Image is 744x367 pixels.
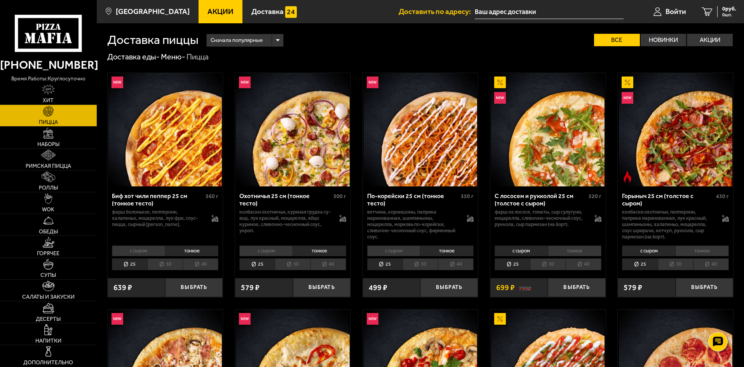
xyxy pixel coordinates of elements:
[565,258,601,270] li: 40
[490,73,606,186] a: АкционныйНовинкаС лососем и рукколой 25 см (толстое с сыром)
[491,73,605,186] img: С лососем и рукколой 25 см (толстое с сыром)
[108,73,223,186] a: НовинкаБиф хот чили пеппер 25 см (тонкое тесто)
[113,284,132,292] span: 639 ₽
[622,77,633,88] img: Акционный
[251,8,284,15] span: Доставка
[494,77,506,88] img: Акционный
[622,245,675,256] li: с сыром
[716,193,729,200] span: 430 г
[420,245,474,256] li: тонкое
[367,258,402,270] li: 25
[112,192,204,207] div: Биф хот чили пеппер 25 см (тонкое тесто)
[675,245,729,256] li: тонкое
[402,258,438,270] li: 30
[622,258,657,270] li: 25
[37,142,59,147] span: Наборы
[239,77,251,88] img: Новинка
[420,278,478,297] button: Выбрать
[241,284,260,292] span: 579 ₽
[112,77,123,88] img: Новинка
[367,245,420,256] li: с сыром
[36,317,61,322] span: Десерты
[239,258,275,270] li: 25
[461,193,474,200] span: 350 г
[494,92,506,104] img: Новинка
[658,258,693,270] li: 30
[399,8,475,15] span: Доставить по адресу:
[40,273,56,278] span: Супы
[275,258,310,270] li: 30
[285,6,297,18] img: 15daf4d41897b9f0e9f617042186c801.svg
[183,258,218,270] li: 40
[622,92,633,104] img: Новинка
[39,185,58,191] span: Роллы
[722,6,736,12] span: 0 руб.
[236,73,349,186] img: Охотничья 25 см (тонкое тесто)
[35,338,61,344] span: Напитки
[239,209,331,234] p: колбаски охотничьи, куриная грудка су-вид, лук красный, моцарелла, яйцо куриное, сливочно-чесночн...
[43,98,54,103] span: Хит
[367,313,378,325] img: Новинка
[496,284,515,292] span: 699 ₽
[147,258,183,270] li: 30
[494,313,506,325] img: Акционный
[369,284,387,292] span: 499 ₽
[207,8,233,15] span: Акции
[618,73,733,186] a: АкционныйНовинкаОстрое блюдоГорыныч 25 см (толстое с сыром)
[186,52,209,62] div: Пицца
[107,52,160,61] a: Доставка еды-
[239,313,251,325] img: Новинка
[165,278,223,297] button: Выбрать
[622,209,714,240] p: колбаски Охотничьи, пепперони, паприка маринованная, лук красный, шампиньоны, халапеньо, моцарелл...
[211,33,263,48] span: Сначала популярные
[475,5,624,19] input: Ваш адрес доставки
[239,192,331,207] div: Охотничья 25 см (тонкое тесто)
[495,192,587,207] div: С лососем и рукколой 25 см (толстое с сыром)
[39,120,58,125] span: Пицца
[624,284,642,292] span: 579 ₽
[26,163,71,169] span: Римская пицца
[495,245,548,256] li: с сыром
[367,192,459,207] div: По-корейски 25 см (тонкое тесто)
[206,193,218,200] span: 360 г
[107,34,199,46] h1: Доставка пиццы
[112,313,123,325] img: Новинка
[161,52,185,61] a: Меню-
[530,258,565,270] li: 30
[548,278,605,297] button: Выбрать
[676,278,733,297] button: Выбрать
[112,245,165,256] li: с сыром
[333,193,346,200] span: 300 г
[42,207,54,212] span: WOK
[112,209,204,228] p: фарш болоньезе, пепперони, халапеньо, моцарелла, лук фри, соус-пицца, сырный [PERSON_NAME].
[687,34,733,46] label: Акции
[293,278,350,297] button: Выбрать
[622,171,633,183] img: Острое блюдо
[367,209,459,240] p: ветчина, корнишоны, паприка маринованная, шампиньоны, моцарелла, морковь по-корейски, сливочно-че...
[165,245,219,256] li: тонкое
[495,258,530,270] li: 25
[622,192,714,207] div: Горыныч 25 см (толстое с сыром)
[367,77,378,88] img: Новинка
[548,245,601,256] li: тонкое
[116,8,190,15] span: [GEOGRAPHIC_DATA]
[23,360,73,365] span: Дополнительно
[112,258,147,270] li: 25
[594,34,640,46] label: Все
[37,251,59,256] span: Горячее
[519,284,531,292] s: 799 ₽
[495,209,587,228] p: фарш из лосося, томаты, сыр сулугуни, моцарелла, сливочно-чесночный соус, руккола, сыр пармезан (...
[310,258,346,270] li: 40
[235,73,350,186] a: НовинкаОхотничья 25 см (тонкое тесто)
[722,12,736,17] span: 0 шт.
[641,34,687,46] label: Новинки
[589,193,601,200] span: 520 г
[39,229,58,235] span: Обеды
[363,73,478,186] a: НовинкаПо-корейски 25 см (тонкое тесто)
[666,8,686,15] span: Войти
[239,245,293,256] li: с сыром
[364,73,477,186] img: По-корейски 25 см (тонкое тесто)
[693,258,729,270] li: 40
[22,294,75,300] span: Салаты и закуски
[619,73,732,186] img: Горыныч 25 см (толстое с сыром)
